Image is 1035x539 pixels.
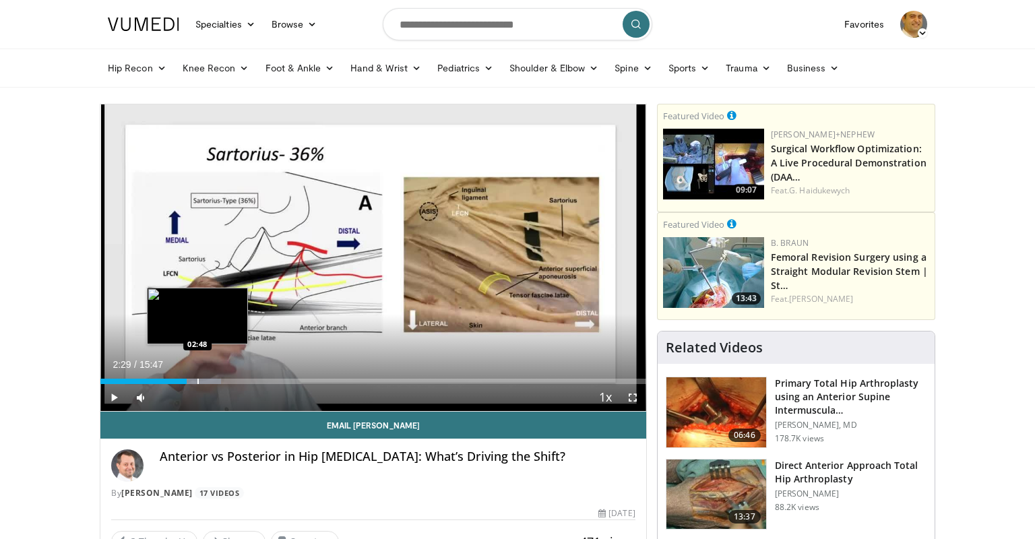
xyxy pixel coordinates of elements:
button: Playback Rate [592,384,619,411]
a: [PERSON_NAME]+Nephew [771,129,875,140]
a: G. Haidukewych [789,185,850,196]
h3: Direct Anterior Approach Total Hip Arthroplasty [775,459,927,486]
a: [PERSON_NAME] [121,487,193,499]
button: Fullscreen [619,384,646,411]
img: Avatar [900,11,927,38]
a: Foot & Ankle [257,55,343,82]
a: Knee Recon [175,55,257,82]
img: image.jpeg [147,288,248,344]
a: Femoral Revision Surgery using a Straight Modular Revision Stem | St… [771,251,928,292]
a: B. Braun [771,237,809,249]
div: [DATE] [598,507,635,519]
a: Favorites [836,11,892,38]
a: Spine [606,55,660,82]
div: Feat. [771,293,929,305]
a: 13:37 Direct Anterior Approach Total Hip Arthroplasty [PERSON_NAME] 88.2K views [666,459,927,530]
a: 09:07 [663,129,764,199]
span: / [134,359,137,370]
a: Specialties [187,11,263,38]
a: Hip Recon [100,55,175,82]
a: Sports [660,55,718,82]
a: Trauma [718,55,779,82]
img: VuMedi Logo [108,18,179,31]
p: 178.7K views [775,433,824,444]
img: 263423_3.png.150x105_q85_crop-smart_upscale.jpg [666,377,766,447]
small: Featured Video [663,110,724,122]
input: Search topics, interventions [383,8,652,40]
a: Shoulder & Elbow [501,55,606,82]
a: 17 Videos [195,487,244,499]
button: Play [100,384,127,411]
video-js: Video Player [100,104,646,412]
img: 4275ad52-8fa6-4779-9598-00e5d5b95857.150x105_q85_crop-smart_upscale.jpg [663,237,764,308]
p: [PERSON_NAME], MD [775,420,927,431]
a: Surgical Workflow Optimization: A Live Procedural Demonstration (DAA… [771,142,927,183]
span: 09:07 [732,184,761,196]
div: Progress Bar [100,379,646,384]
img: Avatar [111,449,144,482]
a: 06:46 Primary Total Hip Arthroplasty using an Anterior Supine Intermuscula… [PERSON_NAME], MD 178... [666,377,927,448]
button: Mute [127,384,154,411]
p: 88.2K views [775,502,819,513]
span: 13:37 [728,510,761,524]
a: [PERSON_NAME] [789,293,853,305]
a: Hand & Wrist [342,55,429,82]
div: By [111,487,635,499]
span: 13:43 [732,292,761,305]
a: 13:43 [663,237,764,308]
span: 15:47 [139,359,163,370]
div: Feat. [771,185,929,197]
p: [PERSON_NAME] [775,488,927,499]
a: Pediatrics [429,55,501,82]
span: 2:29 [113,359,131,370]
h4: Anterior vs Posterior in Hip [MEDICAL_DATA]: What’s Driving the Shift? [160,449,635,464]
h3: Primary Total Hip Arthroplasty using an Anterior Supine Intermuscula… [775,377,927,417]
h4: Related Videos [666,340,763,356]
span: 06:46 [728,429,761,442]
a: Business [779,55,848,82]
a: Email [PERSON_NAME] [100,412,646,439]
img: bcfc90b5-8c69-4b20-afee-af4c0acaf118.150x105_q85_crop-smart_upscale.jpg [663,129,764,199]
img: 294118_0000_1.png.150x105_q85_crop-smart_upscale.jpg [666,459,766,530]
a: Browse [263,11,325,38]
small: Featured Video [663,218,724,230]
